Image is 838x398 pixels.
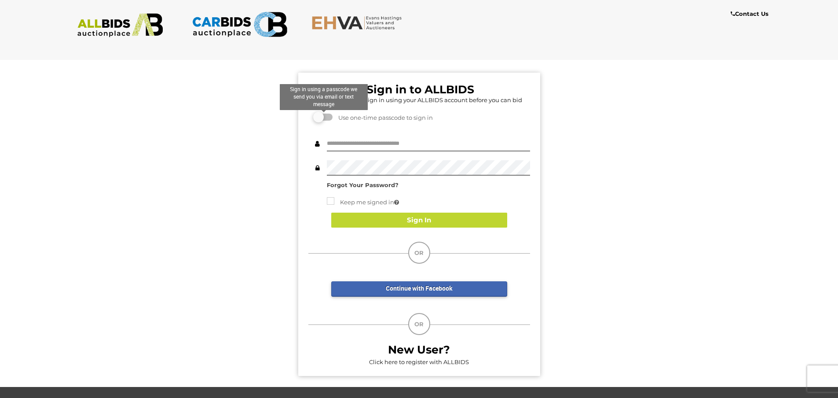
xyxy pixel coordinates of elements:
[334,114,433,121] span: Use one-time passcode to sign in
[280,84,368,110] div: Sign in using a passcode we send you via email or text message
[192,9,287,40] img: CARBIDS.com.au
[73,13,168,37] img: ALLBIDS.com.au
[408,313,430,335] div: OR
[311,15,407,30] img: EHVA.com.au
[369,358,469,365] a: Click here to register with ALLBIDS
[331,213,507,228] button: Sign In
[366,83,474,96] b: Sign in to ALLBIDS
[327,181,399,188] a: Forgot Your Password?
[388,343,450,356] b: New User?
[731,10,768,17] b: Contact Us
[331,281,507,297] a: Continue with Facebook
[311,97,530,103] h5: You will need to sign in using your ALLBIDS account before you can bid
[731,9,771,19] a: Contact Us
[408,242,430,264] div: OR
[327,197,399,207] label: Keep me signed in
